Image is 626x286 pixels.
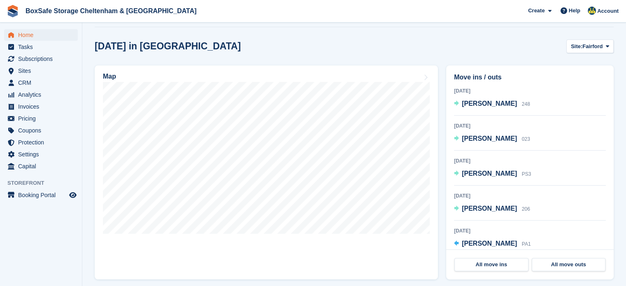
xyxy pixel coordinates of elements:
img: stora-icon-8386f47178a22dfd0bd8f6a31ec36ba5ce8667c1dd55bd0f319d3a0aa187defe.svg [7,5,19,17]
a: menu [4,125,78,136]
span: 248 [522,101,530,107]
a: menu [4,101,78,112]
span: [PERSON_NAME] [462,240,517,247]
a: menu [4,29,78,41]
span: Account [597,7,619,15]
a: [PERSON_NAME] PA1 [454,239,531,249]
span: [PERSON_NAME] [462,205,517,212]
a: menu [4,137,78,148]
span: Coupons [18,125,67,136]
span: Subscriptions [18,53,67,65]
h2: Map [103,73,116,80]
div: [DATE] [454,122,606,130]
a: menu [4,189,78,201]
span: Tasks [18,41,67,53]
a: [PERSON_NAME] 248 [454,99,530,109]
div: [DATE] [454,157,606,165]
span: CRM [18,77,67,88]
a: Preview store [68,190,78,200]
span: PA1 [522,241,531,247]
span: Site: [571,42,582,51]
a: menu [4,53,78,65]
span: [PERSON_NAME] [462,170,517,177]
img: Kim Virabi [588,7,596,15]
a: menu [4,65,78,77]
span: Sites [18,65,67,77]
a: menu [4,89,78,100]
span: Invoices [18,101,67,112]
span: Booking Portal [18,189,67,201]
div: [DATE] [454,87,606,95]
span: Settings [18,149,67,160]
a: Map [95,65,438,279]
span: Home [18,29,67,41]
a: menu [4,149,78,160]
span: Create [528,7,545,15]
span: Help [569,7,580,15]
a: [PERSON_NAME] 023 [454,134,530,144]
span: Storefront [7,179,82,187]
div: [DATE] [454,192,606,200]
a: [PERSON_NAME] PS3 [454,169,531,179]
a: menu [4,41,78,53]
span: Protection [18,137,67,148]
span: 023 [522,136,530,142]
span: 206 [522,206,530,212]
a: [PERSON_NAME] 206 [454,204,530,214]
div: [DATE] [454,227,606,235]
button: Site: Fairford [566,40,614,53]
a: menu [4,77,78,88]
span: Pricing [18,113,67,124]
span: PS3 [522,171,531,177]
a: menu [4,160,78,172]
span: Analytics [18,89,67,100]
a: BoxSafe Storage Cheltenham & [GEOGRAPHIC_DATA] [22,4,200,18]
span: [PERSON_NAME] [462,135,517,142]
a: All move ins [454,258,528,271]
a: All move outs [532,258,606,271]
a: menu [4,113,78,124]
span: [PERSON_NAME] [462,100,517,107]
h2: Move ins / outs [454,72,606,82]
span: Fairford [582,42,603,51]
span: Capital [18,160,67,172]
h2: [DATE] in [GEOGRAPHIC_DATA] [95,41,241,52]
